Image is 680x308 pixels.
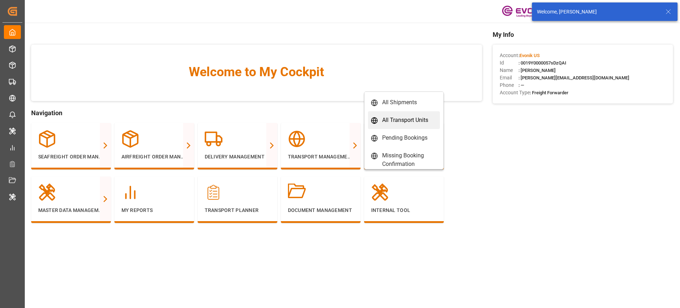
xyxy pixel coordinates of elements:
img: Evonik-brand-mark-Deep-Purple-RGB.jpeg_1700498283.jpeg [502,5,548,18]
span: Account [500,52,518,59]
p: Master Data Management [38,207,104,214]
p: Delivery Management [205,153,270,161]
a: All Transport Units [368,111,440,129]
span: My Info [493,30,673,39]
div: Pending Bookings [382,134,427,142]
span: Email [500,74,518,82]
span: : [518,53,540,58]
span: Phone [500,82,518,89]
span: Welcome to My Cockpit [45,62,468,82]
div: All Shipments [382,98,417,107]
p: Seafreight Order Management [38,153,104,161]
a: All Shipments [368,94,440,111]
p: Internal Tool [371,207,437,214]
span: : [PERSON_NAME] [518,68,556,73]
span: Navigation [31,108,482,118]
a: Missing Booking Confirmation [368,147,440,173]
p: Transport Planner [205,207,270,214]
div: Welcome, [PERSON_NAME] [537,8,659,16]
p: My Reports [121,207,187,214]
p: Airfreight Order Management [121,153,187,161]
span: Evonik US [520,53,540,58]
span: Id [500,59,518,67]
div: Missing Booking Confirmation [382,151,437,168]
span: : 0019Y0000057sDzQAI [518,60,566,66]
div: All Transport Units [382,116,428,124]
a: Pending Bookings [368,129,440,147]
p: Transport Management [288,153,353,161]
span: Name [500,67,518,74]
span: : [PERSON_NAME][EMAIL_ADDRESS][DOMAIN_NAME] [518,75,629,80]
span: : Freight Forwarder [530,90,568,95]
span: : — [518,83,524,88]
p: Document Management [288,207,353,214]
span: Account Type [500,89,530,96]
